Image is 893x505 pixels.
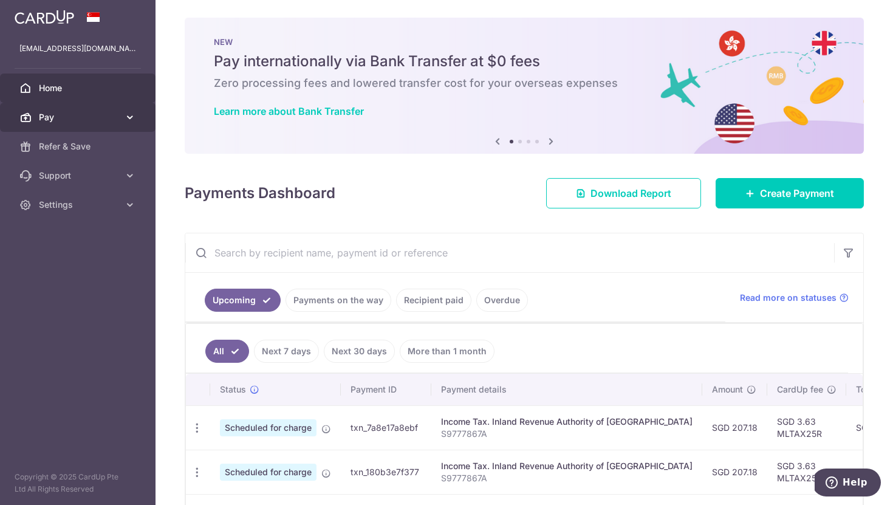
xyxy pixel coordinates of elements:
a: Payments on the way [286,289,391,312]
img: CardUp [15,10,74,24]
a: All [205,340,249,363]
p: [EMAIL_ADDRESS][DOMAIN_NAME] [19,43,136,55]
a: More than 1 month [400,340,494,363]
p: NEW [214,37,835,47]
img: Bank transfer banner [185,18,864,154]
div: Income Tax. Inland Revenue Authority of [GEOGRAPHIC_DATA] [441,416,693,428]
p: S9777867A [441,472,693,484]
input: Search by recipient name, payment id or reference [185,233,834,272]
td: txn_180b3e7f377 [341,450,431,494]
a: Next 7 days [254,340,319,363]
span: Scheduled for charge [220,419,316,436]
span: Read more on statuses [740,292,837,304]
div: Income Tax. Inland Revenue Authority of [GEOGRAPHIC_DATA] [441,460,693,472]
span: Home [39,82,119,94]
iframe: Opens a widget where you can find more information [815,469,881,499]
span: Refer & Save [39,140,119,153]
td: SGD 3.63 MLTAX25R [767,405,846,450]
span: Settings [39,199,119,211]
a: Learn more about Bank Transfer [214,105,364,117]
span: Support [39,170,119,182]
span: Scheduled for charge [220,464,316,481]
a: Recipient paid [396,289,471,312]
span: Pay [39,111,119,123]
td: SGD 3.63 MLTAX25R [767,450,846,494]
span: Download Report [590,186,671,201]
h5: Pay internationally via Bank Transfer at $0 fees [214,52,835,71]
h4: Payments Dashboard [185,182,335,204]
a: Download Report [546,178,701,208]
a: Create Payment [716,178,864,208]
a: Overdue [476,289,528,312]
h6: Zero processing fees and lowered transfer cost for your overseas expenses [214,76,835,91]
td: SGD 207.18 [702,405,767,450]
a: Upcoming [205,289,281,312]
td: txn_7a8e17a8ebf [341,405,431,450]
span: Create Payment [760,186,834,201]
th: Payment details [431,374,702,405]
a: Read more on statuses [740,292,849,304]
p: S9777867A [441,428,693,440]
span: Amount [712,383,743,396]
span: Status [220,383,246,396]
span: CardUp fee [777,383,823,396]
th: Payment ID [341,374,431,405]
a: Next 30 days [324,340,395,363]
td: SGD 207.18 [702,450,767,494]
